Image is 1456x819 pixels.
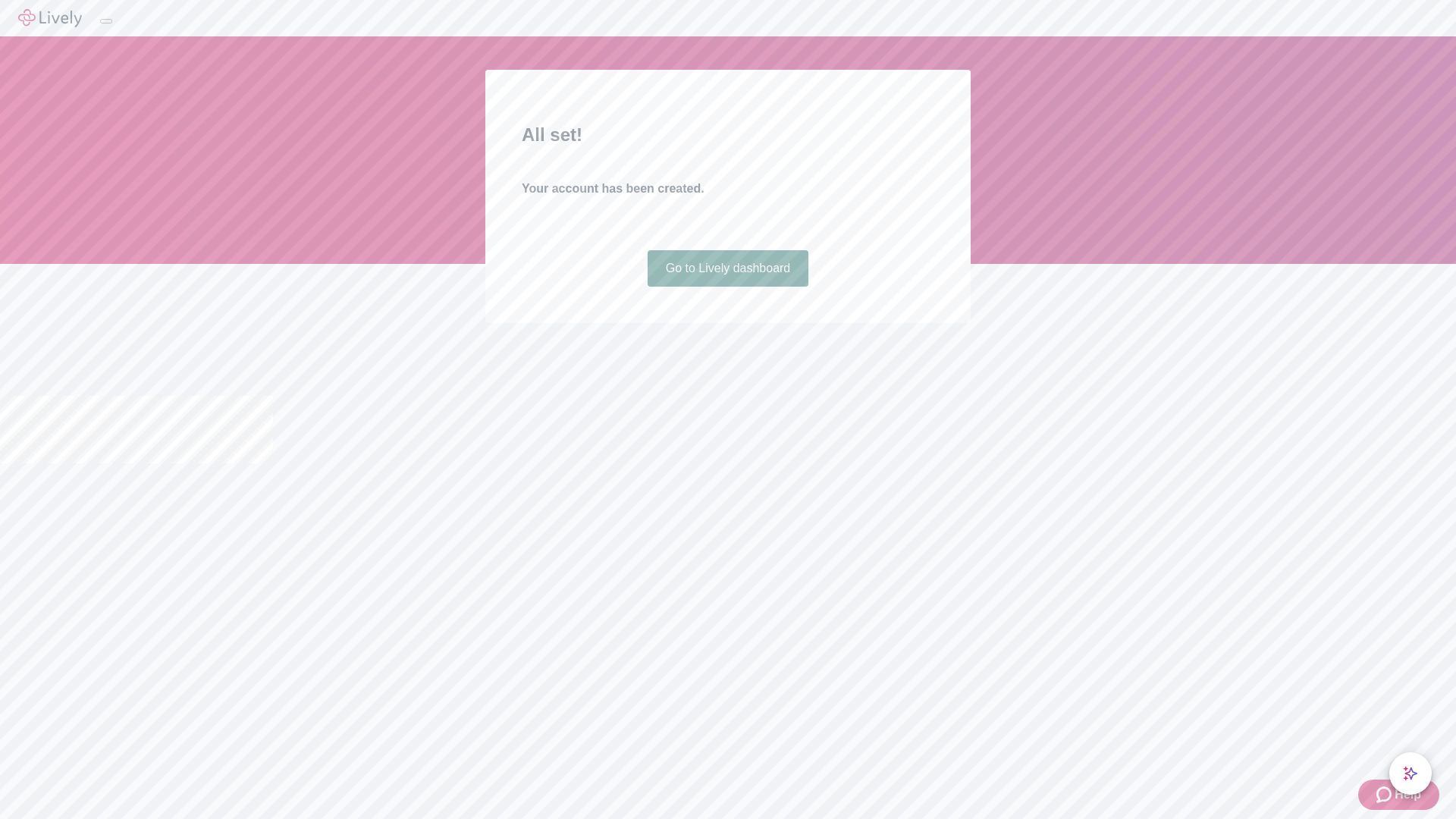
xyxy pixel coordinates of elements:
[100,19,112,24] button: Log out
[1358,780,1439,810] button: Zendesk support iconHelp
[1403,766,1418,781] svg: Lively AI Assistant
[522,180,934,198] h4: Your account has been created.
[522,121,934,149] h2: All set!
[1395,786,1421,804] span: Help
[18,9,82,27] img: Lively
[1376,786,1395,804] svg: Zendesk support icon
[1389,752,1432,795] button: chat
[648,250,809,287] a: Go to Lively dashboard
